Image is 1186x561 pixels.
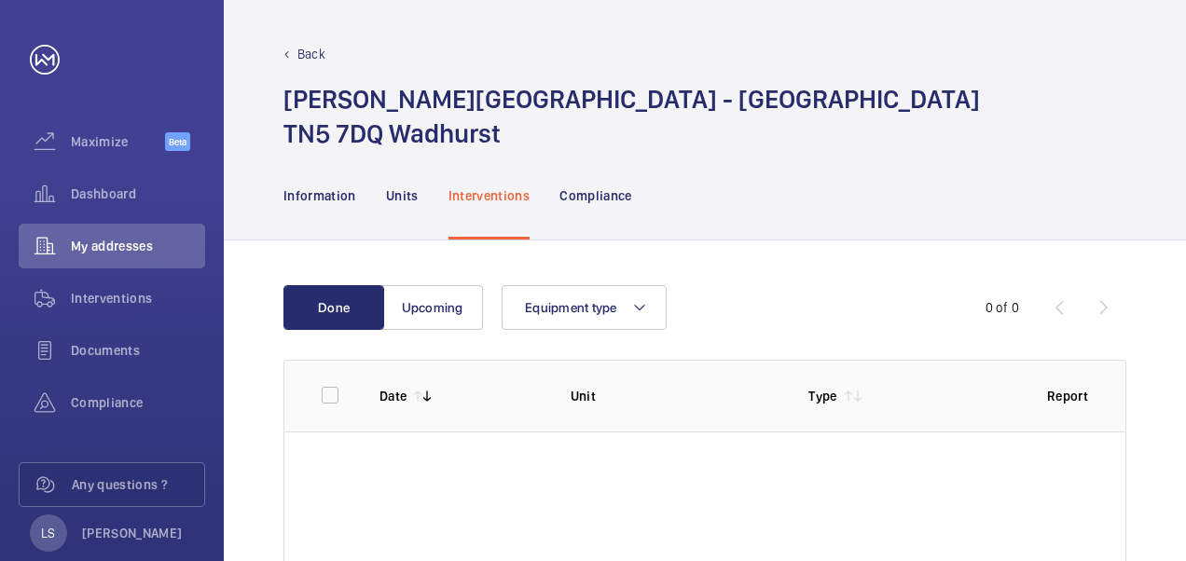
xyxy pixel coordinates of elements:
[297,45,325,63] p: Back
[41,524,55,542] p: LS
[283,285,384,330] button: Done
[386,186,419,205] p: Units
[71,341,205,360] span: Documents
[71,237,205,255] span: My addresses
[448,186,531,205] p: Interventions
[379,387,407,405] p: Date
[1047,387,1088,405] p: Report
[165,132,190,151] span: Beta
[71,393,205,412] span: Compliance
[71,185,205,203] span: Dashboard
[559,186,632,205] p: Compliance
[986,298,1019,317] div: 0 of 0
[525,300,617,315] span: Equipment type
[571,387,779,405] p: Unit
[283,186,356,205] p: Information
[71,132,165,151] span: Maximize
[808,387,836,405] p: Type
[82,524,183,542] p: [PERSON_NAME]
[502,285,667,330] button: Equipment type
[72,475,204,494] span: Any questions ?
[283,82,980,151] h1: [PERSON_NAME][GEOGRAPHIC_DATA] - [GEOGRAPHIC_DATA] TN5 7DQ Wadhurst
[71,289,205,308] span: Interventions
[382,285,483,330] button: Upcoming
